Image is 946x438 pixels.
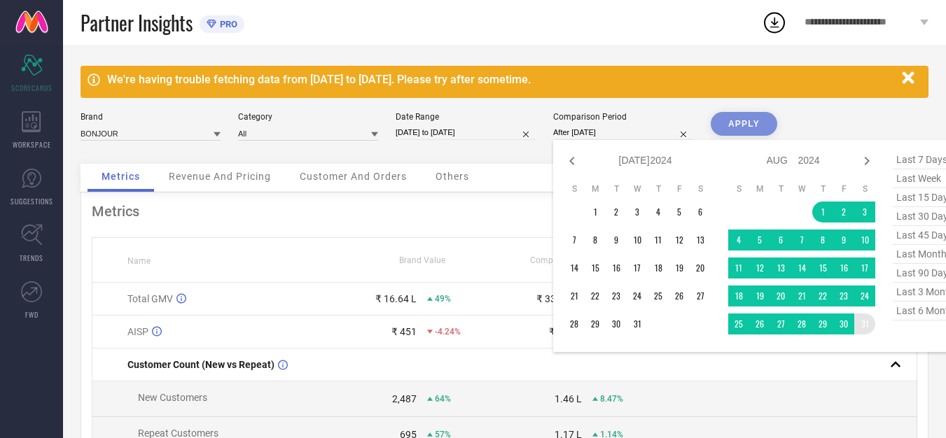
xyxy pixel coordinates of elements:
[791,183,812,195] th: Wednesday
[728,229,749,250] td: Sun Aug 04 2024
[435,394,451,404] span: 64%
[770,183,791,195] th: Tuesday
[606,229,627,250] td: Tue Jul 09 2024
[600,394,623,404] span: 8.47%
[854,183,875,195] th: Saturday
[391,326,417,337] div: ₹ 451
[564,183,585,195] th: Sunday
[669,257,690,278] td: Fri Jul 19 2024
[749,313,770,334] td: Mon Aug 26 2024
[606,285,627,306] td: Tue Jul 23 2024
[606,202,627,222] td: Tue Jul 02 2024
[669,229,690,250] td: Fri Jul 12 2024
[833,313,854,334] td: Fri Aug 30 2024
[396,112,536,122] div: Date Range
[833,285,854,306] td: Fri Aug 23 2024
[854,285,875,306] td: Sat Aug 24 2024
[854,229,875,250] td: Sat Aug 10 2024
[858,153,875,169] div: Next month
[606,257,627,278] td: Tue Jul 16 2024
[606,313,627,334] td: Tue Jul 30 2024
[102,171,140,182] span: Metrics
[92,203,917,220] div: Metrics
[564,313,585,334] td: Sun Jul 28 2024
[627,202,648,222] td: Wed Jul 03 2024
[81,112,221,122] div: Brand
[812,183,833,195] th: Thursday
[435,327,461,337] span: -4.24%
[81,8,193,37] span: Partner Insights
[833,202,854,222] td: Fri Aug 02 2024
[812,229,833,250] td: Thu Aug 08 2024
[553,112,693,122] div: Comparison Period
[791,313,812,334] td: Wed Aug 28 2024
[669,202,690,222] td: Fri Jul 05 2024
[854,202,875,222] td: Sat Aug 03 2024
[770,229,791,250] td: Tue Aug 06 2024
[549,326,582,337] div: ₹ 1,012
[728,313,749,334] td: Sun Aug 25 2024
[138,392,207,403] span: New Customers
[749,257,770,278] td: Mon Aug 12 2024
[833,257,854,278] td: Fri Aug 16 2024
[11,83,53,93] span: SCORECARDS
[812,257,833,278] td: Thu Aug 15 2024
[238,112,378,122] div: Category
[392,393,417,404] div: 2,487
[436,171,469,182] span: Others
[627,313,648,334] td: Wed Jul 31 2024
[127,256,151,266] span: Name
[627,257,648,278] td: Wed Jul 17 2024
[812,202,833,222] td: Thu Aug 01 2024
[564,285,585,306] td: Sun Jul 21 2024
[627,285,648,306] td: Wed Jul 24 2024
[648,202,669,222] td: Thu Jul 04 2024
[791,229,812,250] td: Wed Aug 07 2024
[749,285,770,306] td: Mon Aug 19 2024
[690,202,711,222] td: Sat Jul 06 2024
[585,229,606,250] td: Mon Jul 08 2024
[564,153,580,169] div: Previous month
[728,183,749,195] th: Sunday
[770,313,791,334] td: Tue Aug 27 2024
[564,229,585,250] td: Sun Jul 07 2024
[300,171,407,182] span: Customer And Orders
[564,257,585,278] td: Sun Jul 14 2024
[854,257,875,278] td: Sat Aug 17 2024
[762,10,787,35] div: Open download list
[749,229,770,250] td: Mon Aug 05 2024
[585,257,606,278] td: Mon Jul 15 2024
[11,196,53,206] span: SUGGESTIONS
[585,183,606,195] th: Monday
[25,309,39,320] span: FWD
[530,255,601,265] span: Competitors Value
[669,183,690,195] th: Friday
[690,183,711,195] th: Saturday
[216,19,237,29] span: PRO
[396,125,536,140] input: Select date range
[690,285,711,306] td: Sat Jul 27 2024
[536,293,582,304] div: ₹ 33.11 Cr
[20,253,43,263] span: TRENDS
[854,313,875,334] td: Sat Aug 31 2024
[555,393,582,404] div: 1.46 L
[770,257,791,278] td: Tue Aug 13 2024
[127,359,274,370] span: Customer Count (New vs Repeat)
[107,73,895,86] div: We're having trouble fetching data from [DATE] to [DATE]. Please try after sometime.
[627,183,648,195] th: Wednesday
[606,183,627,195] th: Tuesday
[791,257,812,278] td: Wed Aug 14 2024
[669,285,690,306] td: Fri Jul 26 2024
[648,257,669,278] td: Thu Jul 18 2024
[127,326,148,337] span: AISP
[127,293,173,304] span: Total GMV
[728,285,749,306] td: Sun Aug 18 2024
[812,313,833,334] td: Thu Aug 29 2024
[690,257,711,278] td: Sat Jul 20 2024
[399,255,445,265] span: Brand Value
[833,183,854,195] th: Friday
[648,285,669,306] td: Thu Jul 25 2024
[728,257,749,278] td: Sun Aug 11 2024
[169,171,271,182] span: Revenue And Pricing
[627,229,648,250] td: Wed Jul 10 2024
